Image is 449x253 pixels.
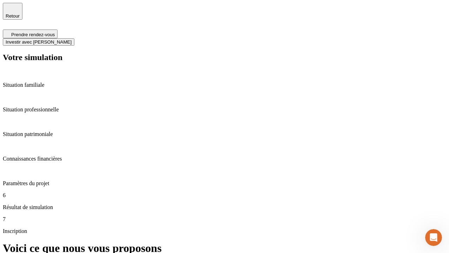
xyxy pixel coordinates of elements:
[3,53,446,62] h2: Votre simulation
[3,82,446,88] p: Situation familiale
[3,228,446,234] p: Inscription
[3,216,446,222] p: 7
[3,30,58,38] button: Prendre rendez-vous
[3,106,446,113] p: Situation professionnelle
[6,39,72,45] span: Investir avec [PERSON_NAME]
[425,229,442,246] iframe: Intercom live chat
[3,180,446,187] p: Paramètres du projet
[6,13,20,19] span: Retour
[3,38,74,46] button: Investir avec [PERSON_NAME]
[3,192,446,199] p: 6
[3,204,446,210] p: Résultat de simulation
[3,131,446,137] p: Situation patrimoniale
[11,32,55,37] span: Prendre rendez-vous
[3,3,22,20] button: Retour
[3,156,446,162] p: Connaissances financières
